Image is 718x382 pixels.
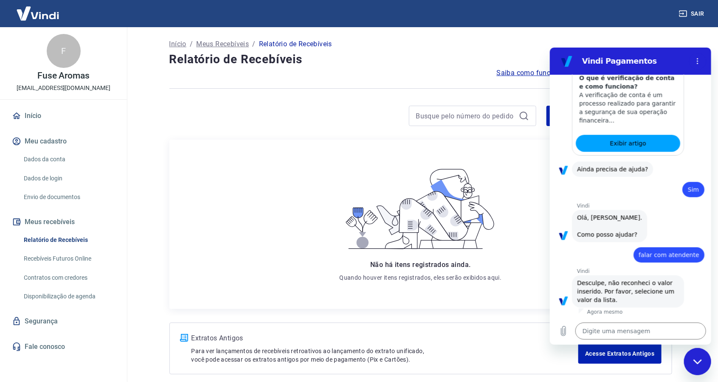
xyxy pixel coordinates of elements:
[169,51,672,68] h4: Relatório de Recebíveis
[10,132,117,151] button: Meu cadastro
[37,71,90,80] p: Fuse Aromas
[20,170,117,187] a: Dados de login
[17,84,110,93] p: [EMAIL_ADDRESS][DOMAIN_NAME]
[20,250,117,267] a: Recebíveis Futuros Online
[20,188,117,206] a: Envio de documentos
[20,288,117,305] a: Disponibilização de agenda
[578,343,661,364] a: Acesse Extratos Antigos
[190,39,193,49] p: /
[677,6,708,22] button: Sair
[47,34,81,68] div: F
[10,337,117,356] a: Fale conosco
[252,39,255,49] p: /
[259,39,332,49] p: Relatório de Recebíveis
[546,106,604,126] button: Filtros
[10,312,117,331] a: Segurança
[169,39,186,49] a: Início
[550,48,711,345] iframe: Janela de mensagens
[10,213,117,231] button: Meus recebíveis
[370,261,470,269] span: Não há itens registrados ainda.
[20,231,117,249] a: Relatório de Recebíveis
[20,269,117,286] a: Contratos com credores
[10,0,65,26] img: Vindi
[191,333,579,343] p: Extratos Antigos
[684,348,711,375] iframe: Botão para abrir a janela de mensagens, conversa em andamento
[20,151,117,168] a: Dados da conta
[10,107,117,125] a: Início
[196,39,249,49] a: Meus Recebíveis
[339,273,501,282] p: Quando houver itens registrados, eles serão exibidos aqui.
[497,68,672,78] a: Saiba como funciona a programação dos recebimentos
[180,334,188,342] img: ícone
[191,347,579,364] p: Para ver lançamentos de recebíveis retroativos ao lançamento do extrato unificado, você pode aces...
[416,110,515,122] input: Busque pelo número do pedido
